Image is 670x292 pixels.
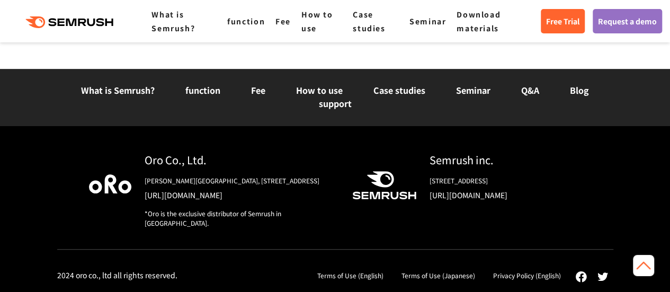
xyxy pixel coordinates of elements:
a: Case studies [353,9,385,33]
img: Twitter [597,272,608,281]
a: Free Trial [541,9,585,33]
a: function [185,84,220,96]
a: Seminar [409,16,446,26]
a: Case studies [373,84,425,96]
a: function [227,16,265,26]
a: [URL][DOMAIN_NAME] [430,190,582,200]
font: [PERSON_NAME][GEOGRAPHIC_DATA], [STREET_ADDRESS] [145,176,319,185]
img: Oro Company [89,174,131,193]
a: Blog [570,84,589,96]
font: Oro Co., Ltd. [145,152,207,167]
a: What is Semrush? [81,84,155,96]
a: Terms of Use (English) [317,271,383,280]
a: Download materials [457,9,501,33]
a: What is Semrush? [151,9,195,33]
a: Fee [251,84,265,96]
a: support [319,97,352,110]
a: Seminar [456,84,490,96]
font: 2024 oro co., ltd all rights reserved. [57,270,177,280]
font: Free Trial [546,16,579,26]
a: How to use [296,84,343,96]
a: Privacy Policy (English) [493,271,561,280]
font: [URL][DOMAIN_NAME] [145,190,222,200]
a: Request a demo [593,9,662,33]
img: Facebook [575,271,587,282]
font: [STREET_ADDRESS] [430,176,488,185]
font: Request a demo [598,16,657,26]
a: How to use [301,9,333,33]
a: Q&A [521,84,539,96]
font: Semrush inc. [430,152,494,167]
a: Fee [275,16,291,26]
a: [URL][DOMAIN_NAME] [145,190,335,200]
font: [URL][DOMAIN_NAME] [430,190,507,200]
a: Terms of Use (Japanese) [401,271,475,280]
font: *Oro is the exclusive distributor of Semrush in [GEOGRAPHIC_DATA]. [145,209,281,227]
